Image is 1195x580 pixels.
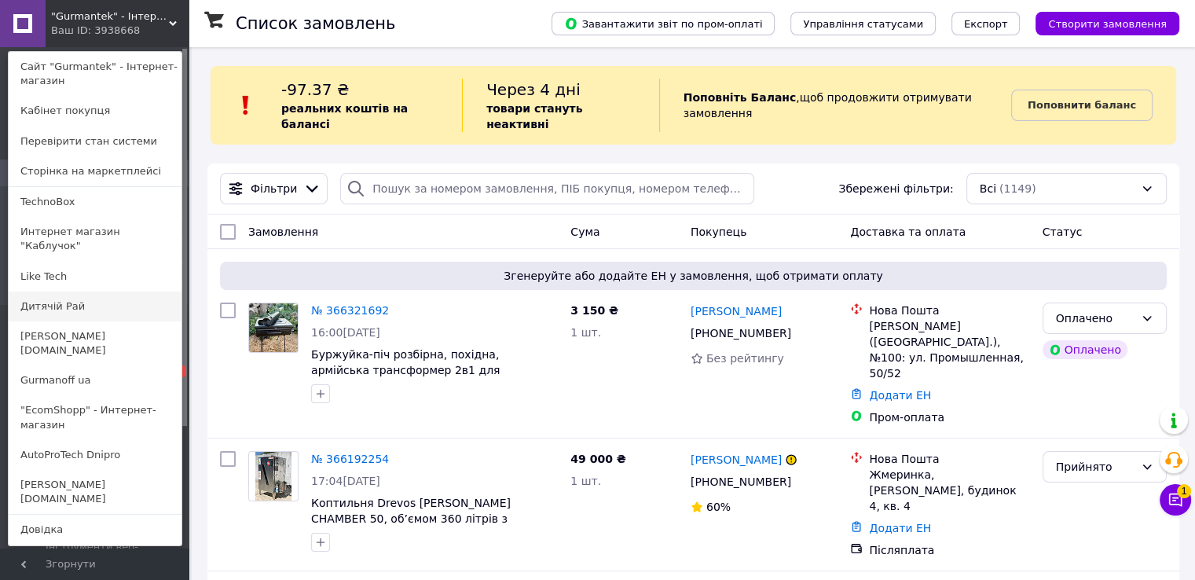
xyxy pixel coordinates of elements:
[9,52,181,96] a: Сайт "Gurmantek" - Інтернет-магазин
[999,182,1036,195] span: (1149)
[486,102,582,130] b: товари стануть неактивні
[9,545,181,575] a: Вийти
[1043,226,1083,238] span: Статус
[311,475,380,487] span: 17:04[DATE]
[869,467,1029,514] div: Жмеринка, [PERSON_NAME], будинок 4, кв. 4
[869,451,1029,467] div: Нова Пошта
[790,12,936,35] button: Управління статусами
[251,181,297,196] span: Фільтри
[570,475,601,487] span: 1 шт.
[236,14,395,33] h1: Список замовлень
[311,497,533,556] a: Коптильня Drevos [PERSON_NAME] CHAMBER 50, об’ємом 360 літрів з нержавіючої сталі: Гаряче та холо...
[9,365,181,395] a: Gurmanoff ua
[1011,90,1153,121] a: Поповнити баланс
[1036,12,1179,35] button: Створити замовлення
[1056,458,1135,475] div: Прийнято
[869,542,1029,558] div: Післяплата
[248,226,318,238] span: Замовлення
[570,226,599,238] span: Cума
[311,304,389,317] a: № 366321692
[687,322,794,344] div: [PHONE_NUMBER]
[51,24,117,38] div: Ваш ID: 3938668
[1020,17,1179,29] a: Створити замовлення
[255,452,292,501] img: Фото товару
[226,268,1160,284] span: Згенеруйте або додайте ЕН у замовлення, щоб отримати оплату
[691,226,746,238] span: Покупець
[570,304,618,317] span: 3 150 ₴
[691,452,782,468] a: [PERSON_NAME]
[9,96,181,126] a: Кабінет покупця
[9,395,181,439] a: "EcomShopp" - Интернет-магазин
[564,17,762,31] span: Завантажити звіт по пром-оплаті
[234,94,258,117] img: :exclamation:
[850,226,966,238] span: Доставка та оплата
[803,18,923,30] span: Управління статусами
[1056,310,1135,327] div: Оплачено
[552,12,775,35] button: Завантажити звіт по пром-оплаті
[1028,99,1136,111] b: Поповнити баланс
[9,217,181,261] a: Интернет магазин "Каблучок"
[9,187,181,217] a: TechnoBox
[1160,484,1191,516] button: Чат з покупцем1
[486,80,581,99] span: Через 4 дні
[869,409,1029,425] div: Пром-оплата
[9,515,181,545] a: Довідка
[9,262,181,292] a: Like Tech
[869,389,931,402] a: Додати ЕН
[691,303,782,319] a: [PERSON_NAME]
[1177,484,1191,498] span: 1
[687,471,794,493] div: [PHONE_NUMBER]
[838,181,953,196] span: Збережені фільтри:
[9,156,181,186] a: Сторінка на маркетплейсі
[340,173,754,204] input: Пошук за номером замовлення, ПІБ покупця, номером телефону, Email, номером накладної
[51,9,169,24] span: "Gurmantek" - Інтернет-магазин
[311,326,380,339] span: 16:00[DATE]
[1048,18,1167,30] span: Створити замовлення
[249,303,298,352] img: Фото товару
[706,352,784,365] span: Без рейтингу
[9,470,181,514] a: [PERSON_NAME][DOMAIN_NAME]
[684,91,797,104] b: Поповніть Баланс
[311,453,389,465] a: № 366192254
[311,348,500,392] a: Буржуйка-піч розбірна, похідна, армійська трансформер 2в1 для швидкого обігріву на 30 м²
[706,501,731,513] span: 60%
[951,12,1021,35] button: Експорт
[869,303,1029,318] div: Нова Пошта
[980,181,996,196] span: Всі
[9,127,181,156] a: Перевірити стан системи
[281,102,408,130] b: реальних коштів на балансі
[9,292,181,321] a: Дитячій Рай
[9,321,181,365] a: [PERSON_NAME][DOMAIN_NAME]
[570,326,601,339] span: 1 шт.
[659,79,1011,132] div: , щоб продовжити отримувати замовлення
[570,453,626,465] span: 49 000 ₴
[248,303,299,353] a: Фото товару
[1043,340,1127,359] div: Оплачено
[281,80,349,99] span: -97.37 ₴
[9,440,181,470] a: AutoProTech Dnipro
[869,522,931,534] a: Додати ЕН
[248,451,299,501] a: Фото товару
[964,18,1008,30] span: Експорт
[869,318,1029,381] div: [PERSON_NAME] ([GEOGRAPHIC_DATA].), №100: ул. Промышленная, 50/52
